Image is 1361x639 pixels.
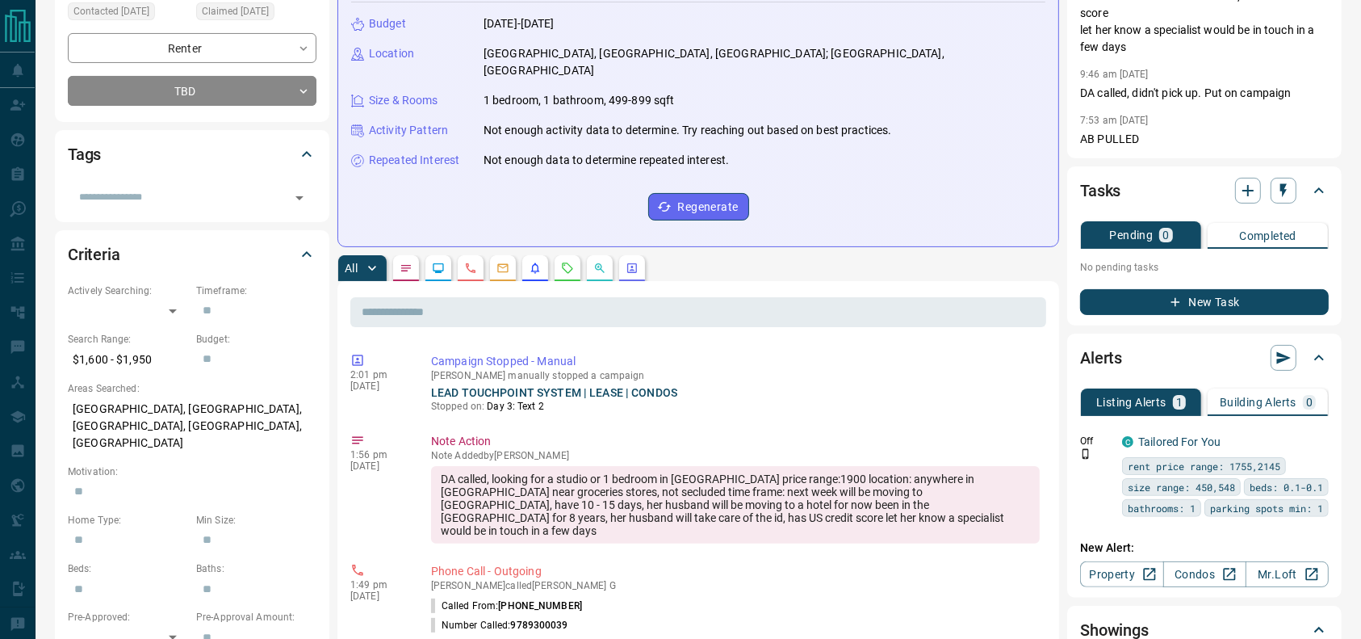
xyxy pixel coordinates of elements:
[484,92,675,109] p: 1 bedroom, 1 bathroom, 499-899 sqft
[1080,561,1163,587] a: Property
[196,332,316,347] p: Budget:
[350,579,407,591] p: 1:49 pm
[369,152,459,169] p: Repeated Interest
[1096,397,1166,408] p: Listing Alerts
[648,193,749,221] button: Regenerate
[498,600,582,612] span: [PHONE_NUMBER]
[593,262,606,275] svg: Opportunities
[431,563,1040,580] p: Phone Call - Outgoing
[484,152,729,169] p: Not enough data to determine repeated interest.
[561,262,574,275] svg: Requests
[1080,178,1120,204] h2: Tasks
[431,399,1040,414] p: Stopped on:
[68,347,188,373] p: $1,600 - $1,950
[369,45,414,62] p: Location
[1080,434,1112,448] p: Off
[487,401,543,412] span: Day 3: Text 2
[196,561,316,576] p: Baths:
[431,370,1040,381] p: [PERSON_NAME] manually stopped a campaign
[1246,561,1329,587] a: Mr.Loft
[196,284,316,298] p: Timeframe:
[68,561,188,576] p: Beds:
[68,235,316,274] div: Criteria
[68,610,188,624] p: Pre-Approved:
[431,580,1040,591] p: [PERSON_NAME] called [PERSON_NAME] G
[350,369,407,380] p: 2:01 pm
[1220,397,1296,408] p: Building Alerts
[1128,500,1196,516] span: bathrooms: 1
[68,396,316,456] p: [GEOGRAPHIC_DATA], [GEOGRAPHIC_DATA], [GEOGRAPHIC_DATA], [GEOGRAPHIC_DATA], [GEOGRAPHIC_DATA]
[369,15,406,32] p: Budget
[68,465,316,479] p: Motivation:
[196,610,316,624] p: Pre-Approval Amount:
[431,386,677,399] a: LEAD TOUCHPOINT SYSTEM | LEASE | CONDOS
[431,353,1040,370] p: Campaign Stopped - Manual
[496,262,509,275] svg: Emails
[1080,69,1149,80] p: 9:46 am [DATE]
[196,2,316,25] div: Fri Aug 08 2025
[350,449,407,460] p: 1:56 pm
[1080,448,1091,460] svg: Push Notification Only
[68,2,188,25] div: Sun Aug 10 2025
[1080,171,1329,210] div: Tasks
[68,513,188,528] p: Home Type:
[68,33,316,63] div: Renter
[350,591,407,602] p: [DATE]
[1210,500,1323,516] span: parking spots min: 1
[626,262,639,275] svg: Agent Actions
[68,135,316,174] div: Tags
[1080,255,1329,280] p: No pending tasks
[1080,85,1329,102] p: DA called, didn't pick up. Put on campaign
[68,76,316,106] div: TBD
[1080,289,1329,315] button: New Task
[464,262,477,275] svg: Calls
[484,15,555,32] p: [DATE]-[DATE]
[1306,397,1313,408] p: 0
[431,599,582,613] p: Called From:
[431,466,1040,544] div: DA called, looking for a studio or 1 bedroom in [GEOGRAPHIC_DATA] price range:1900 location: anyw...
[73,3,149,19] span: Contacted [DATE]
[350,460,407,472] p: [DATE]
[68,381,316,396] p: Areas Searched:
[431,433,1040,450] p: Note Action
[1080,345,1122,371] h2: Alerts
[1163,561,1246,587] a: Condos
[369,92,438,109] p: Size & Rooms
[1239,230,1296,242] p: Completed
[484,45,1045,79] p: [GEOGRAPHIC_DATA], [GEOGRAPHIC_DATA], [GEOGRAPHIC_DATA]; [GEOGRAPHIC_DATA], [GEOGRAPHIC_DATA]
[1128,458,1280,474] span: rent price range: 1755,2145
[1122,436,1133,448] div: condos.ca
[1080,338,1329,377] div: Alerts
[432,262,445,275] svg: Lead Browsing Activity
[511,620,568,631] span: 9789300039
[68,141,101,167] h2: Tags
[345,263,358,274] p: All
[1138,435,1221,448] a: Tailored For You
[68,332,188,347] p: Search Range:
[202,3,269,19] span: Claimed [DATE]
[196,513,316,528] p: Min Size:
[68,284,188,298] p: Actively Searching:
[288,187,311,209] button: Open
[1128,479,1235,495] span: size range: 450,548
[1162,229,1169,241] p: 0
[431,618,568,633] p: Number Called:
[68,242,120,267] h2: Criteria
[400,262,412,275] svg: Notes
[1080,131,1329,148] p: AB PULLED
[1250,479,1323,495] span: beds: 0.1-0.1
[1110,229,1154,241] p: Pending
[1080,115,1149,126] p: 7:53 am [DATE]
[484,122,892,139] p: Not enough activity data to determine. Try reaching out based on best practices.
[369,122,448,139] p: Activity Pattern
[1080,540,1329,557] p: New Alert:
[431,450,1040,461] p: Note Added by [PERSON_NAME]
[350,380,407,392] p: [DATE]
[1176,397,1183,408] p: 1
[529,262,542,275] svg: Listing Alerts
